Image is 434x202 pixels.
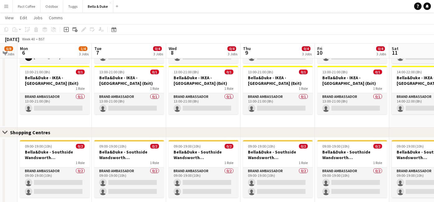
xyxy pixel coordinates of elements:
[299,160,308,165] span: 1 Role
[150,70,159,74] span: 0/1
[317,46,322,51] span: Fri
[153,46,162,51] span: 0/4
[169,168,238,198] app-card-role: Brand Ambassador0/209:00-19:00 (10h)
[373,86,382,91] span: 1 Role
[169,75,238,86] h3: Bella&Duke - IKEA - [GEOGRAPHIC_DATA] (Exit)
[392,46,399,51] span: Sat
[168,49,177,56] span: 8
[243,66,313,114] app-job-card: 13:00-21:00 (8h)0/1Bella&Duke - IKEA - [GEOGRAPHIC_DATA] (Exit)1 RoleBrand Ambassador0/113:00-21:...
[20,149,90,160] h3: Bella&Duke - Southside Wandsworth ([GEOGRAPHIC_DATA])
[225,70,233,74] span: 0/1
[94,75,164,86] h3: Bella&Duke - IKEA - [GEOGRAPHIC_DATA] (Exit)
[5,15,14,21] span: View
[373,70,382,74] span: 0/1
[94,46,101,51] span: Tue
[99,70,124,74] span: 13:00-21:00 (8h)
[169,46,177,51] span: Wed
[5,52,14,56] div: 2 Jobs
[33,15,43,21] span: Jobs
[316,49,322,56] span: 10
[76,70,85,74] span: 0/1
[174,144,201,149] span: 09:00-19:00 (10h)
[20,46,28,51] span: Mon
[20,75,90,86] h3: Bella&Duke - IKEA - [GEOGRAPHIC_DATA] (Exit)
[302,46,310,51] span: 0/4
[76,86,85,91] span: 1 Role
[317,140,387,198] app-job-card: 09:00-19:00 (10h)0/2Bella&Duke - Southside Wandsworth ([GEOGRAPHIC_DATA])1 RoleBrand Ambassador0/...
[376,46,385,51] span: 0/4
[94,168,164,198] app-card-role: Brand Ambassador0/209:00-19:00 (10h)
[13,0,40,12] button: Pact Coffee
[150,86,159,91] span: 1 Role
[299,86,308,91] span: 1 Role
[17,14,30,22] a: Edit
[391,49,399,56] span: 11
[20,93,90,114] app-card-role: Brand Ambassador0/113:00-21:00 (8h)
[243,93,313,114] app-card-role: Brand Ambassador0/113:00-21:00 (8h)
[83,0,113,12] button: Bella & Duke
[242,49,251,56] span: 9
[20,66,90,114] app-job-card: 13:00-21:00 (8h)0/1Bella&Duke - IKEA - [GEOGRAPHIC_DATA] (Exit)1 RoleBrand Ambassador0/113:00-21:...
[150,144,159,149] span: 0/2
[76,144,85,149] span: 0/2
[153,52,163,56] div: 3 Jobs
[299,144,308,149] span: 0/2
[20,15,27,21] span: Edit
[10,129,55,135] div: Shopping Centres
[322,70,348,74] span: 13:00-21:00 (8h)
[46,14,65,22] a: Comms
[317,149,387,160] h3: Bella&Duke - Southside Wandsworth ([GEOGRAPHIC_DATA])
[94,93,164,114] app-card-role: Brand Ambassador0/113:00-21:00 (8h)
[169,140,238,198] app-job-card: 09:00-19:00 (10h)0/2Bella&Duke - Southside Wandsworth ([GEOGRAPHIC_DATA])1 RoleBrand Ambassador0/...
[94,66,164,114] app-job-card: 13:00-21:00 (8h)0/1Bella&Duke - IKEA - [GEOGRAPHIC_DATA] (Exit)1 RoleBrand Ambassador0/113:00-21:...
[93,49,101,56] span: 7
[224,86,233,91] span: 1 Role
[49,15,63,21] span: Comms
[243,149,313,160] h3: Bella&Duke - Southside Wandsworth ([GEOGRAPHIC_DATA])
[373,160,382,165] span: 1 Role
[20,168,90,198] app-card-role: Brand Ambassador0/209:00-19:00 (10h)
[302,52,312,56] div: 3 Jobs
[174,70,199,74] span: 13:00-21:00 (8h)
[2,14,16,22] a: View
[5,36,19,42] div: [DATE]
[397,144,424,149] span: 09:00-19:00 (10h)
[376,52,386,56] div: 3 Jobs
[243,75,313,86] h3: Bella&Duke - IKEA - [GEOGRAPHIC_DATA] (Exit)
[169,66,238,114] app-job-card: 13:00-21:00 (8h)0/1Bella&Duke - IKEA - [GEOGRAPHIC_DATA] (Exit)1 RoleBrand Ambassador0/113:00-21:...
[243,168,313,198] app-card-role: Brand Ambassador0/209:00-19:00 (10h)
[317,168,387,198] app-card-role: Brand Ambassador0/209:00-19:00 (10h)
[299,70,308,74] span: 0/1
[150,160,159,165] span: 1 Role
[4,46,13,51] span: 6/8
[243,140,313,198] app-job-card: 09:00-19:00 (10h)0/2Bella&Duke - Southside Wandsworth ([GEOGRAPHIC_DATA])1 RoleBrand Ambassador0/...
[25,144,52,149] span: 09:00-19:00 (10h)
[63,0,83,12] button: Tuggs
[169,93,238,114] app-card-role: Brand Ambassador0/113:00-21:00 (8h)
[39,37,45,41] div: BST
[225,144,233,149] span: 0/2
[20,140,90,198] app-job-card: 09:00-19:00 (10h)0/2Bella&Duke - Southside Wandsworth ([GEOGRAPHIC_DATA])1 RoleBrand Ambassador0/...
[76,160,85,165] span: 1 Role
[31,14,45,22] a: Jobs
[373,144,382,149] span: 0/2
[248,70,273,74] span: 13:00-21:00 (8h)
[317,75,387,86] h3: Bella&Duke - IKEA - [GEOGRAPHIC_DATA] (Exit)
[322,144,349,149] span: 09:00-19:00 (10h)
[99,144,126,149] span: 09:00-19:00 (10h)
[243,46,251,51] span: Thu
[21,37,36,41] span: Week 40
[94,140,164,198] app-job-card: 09:00-19:00 (10h)0/2Bella&Duke - Southside Wandsworth ([GEOGRAPHIC_DATA])1 RoleBrand Ambassador0/...
[79,52,89,56] div: 3 Jobs
[94,149,164,160] h3: Bella&Duke - Southside Wandsworth ([GEOGRAPHIC_DATA])
[317,66,387,114] div: 13:00-21:00 (8h)0/1Bella&Duke - IKEA - [GEOGRAPHIC_DATA] (Exit)1 RoleBrand Ambassador0/113:00-21:...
